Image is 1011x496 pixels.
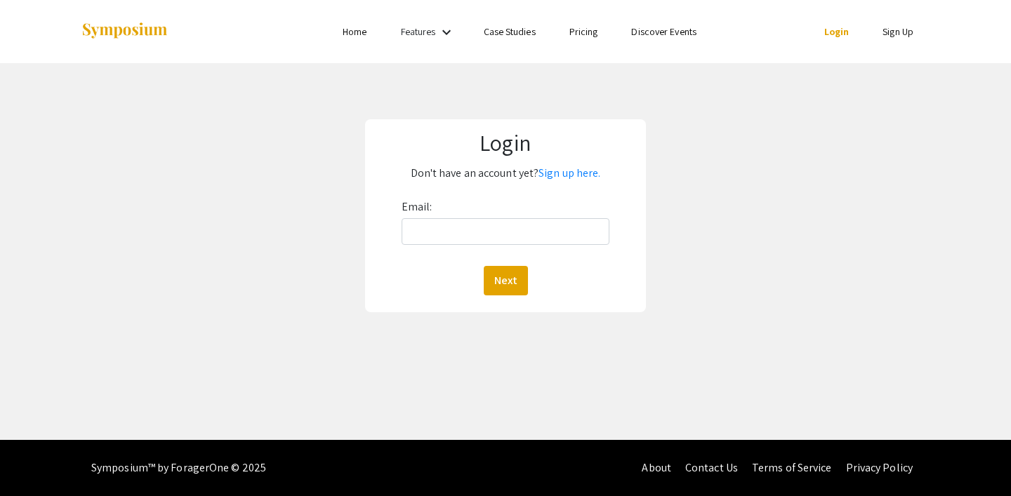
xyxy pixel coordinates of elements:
[685,460,738,475] a: Contact Us
[401,25,436,38] a: Features
[375,162,635,185] p: Don't have an account yet?
[91,440,266,496] div: Symposium™ by ForagerOne © 2025
[402,196,432,218] label: Email:
[569,25,598,38] a: Pricing
[484,25,536,38] a: Case Studies
[375,129,635,156] h1: Login
[824,25,850,38] a: Login
[11,433,60,485] iframe: Chat
[438,24,455,41] mat-icon: Expand Features list
[642,460,671,475] a: About
[343,25,366,38] a: Home
[631,25,696,38] a: Discover Events
[752,460,832,475] a: Terms of Service
[846,460,913,475] a: Privacy Policy
[484,266,528,295] button: Next
[538,166,600,180] a: Sign up here.
[883,25,913,38] a: Sign Up
[81,22,168,41] img: Symposium by ForagerOne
